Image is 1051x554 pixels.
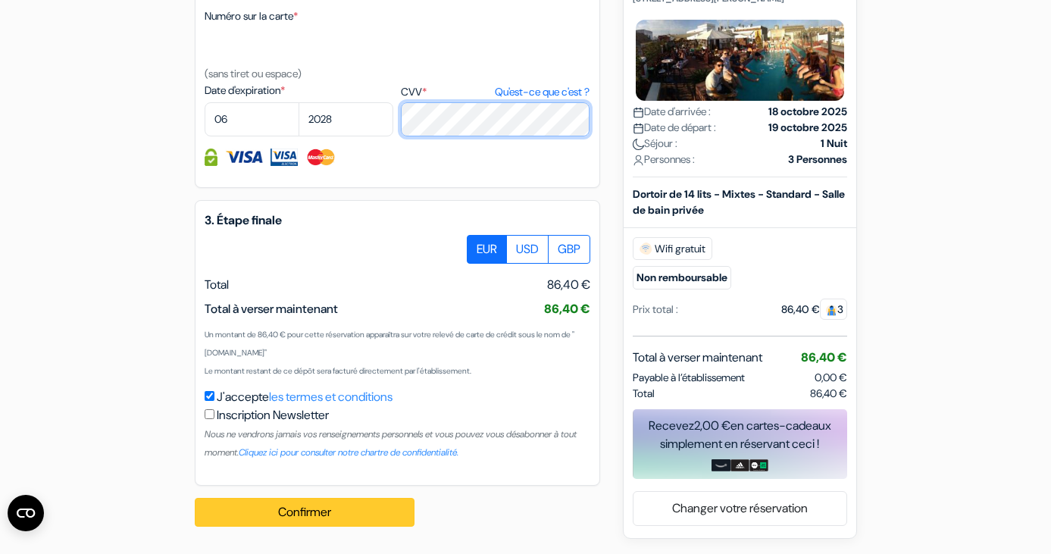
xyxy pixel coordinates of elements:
label: CVV [401,84,590,100]
label: J'accepte [217,388,393,406]
span: Date d'arrivée : [633,104,711,120]
label: Numéro sur la carte [205,8,298,24]
span: Payable à l’établissement [633,370,745,386]
img: user_icon.svg [633,155,644,166]
img: Visa [225,149,263,166]
strong: 19 octobre 2025 [768,120,847,136]
span: Total [633,386,655,402]
a: les termes et conditions [269,389,393,405]
label: EUR [467,235,507,264]
span: 2,00 € [694,418,730,433]
small: (sans tiret ou espace) [205,67,302,80]
span: 86,40 € [801,349,847,365]
span: 0,00 € [815,371,847,384]
img: amazon-card-no-text.png [712,459,730,471]
span: 86,40 € [544,301,590,317]
div: Recevez en cartes-cadeaux simplement en réservant ceci ! [633,417,847,453]
small: Non remboursable [633,266,731,290]
label: Date d'expiration [205,83,393,99]
img: guest.svg [826,305,837,316]
small: Un montant de 86,40 € pour cette réservation apparaîtra sur votre relevé de carte de crédit sous ... [205,330,574,358]
b: Dortoir de 14 lits - Mixtes - Standard - Salle de bain privée [633,187,845,217]
img: free_wifi.svg [640,243,652,255]
small: Le montant restant de ce dépôt sera facturé directement par l'établissement. [205,366,471,376]
span: Total à verser maintenant [205,301,338,317]
span: Total à verser maintenant [633,349,762,367]
img: adidas-card.png [730,459,749,471]
span: Personnes : [633,152,695,167]
img: Master Card [305,149,336,166]
img: calendar.svg [633,123,644,134]
a: Qu'est-ce que c'est ? [495,84,590,100]
strong: 18 octobre 2025 [768,104,847,120]
span: Date de départ : [633,120,716,136]
a: Cliquez ici pour consulter notre chartre de confidentialité. [239,446,458,459]
span: Wifi gratuit [633,237,712,260]
div: Basic radio toggle button group [468,235,590,264]
div: Prix total : [633,302,678,318]
label: GBP [548,235,590,264]
a: Changer votre réservation [633,494,846,523]
span: 86,40 € [547,276,590,294]
button: Ouvrir le widget CMP [8,495,44,531]
label: Inscription Newsletter [217,406,329,424]
span: Total [205,277,229,293]
strong: 1 Nuit [821,136,847,152]
img: Visa Electron [271,149,298,166]
img: calendar.svg [633,107,644,118]
button: Confirmer [195,498,414,527]
span: Séjour : [633,136,677,152]
strong: 3 Personnes [788,152,847,167]
small: Nous ne vendrons jamais vos renseignements personnels et vous pouvez vous désabonner à tout moment. [205,428,577,459]
span: 86,40 € [810,386,847,402]
img: Information de carte de crédit entièrement encryptée et sécurisée [205,149,217,166]
img: uber-uber-eats-card.png [749,459,768,471]
div: 86,40 € [781,302,847,318]
label: USD [506,235,549,264]
img: moon.svg [633,139,644,150]
h5: 3. Étape finale [205,213,590,227]
span: 3 [820,299,847,320]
